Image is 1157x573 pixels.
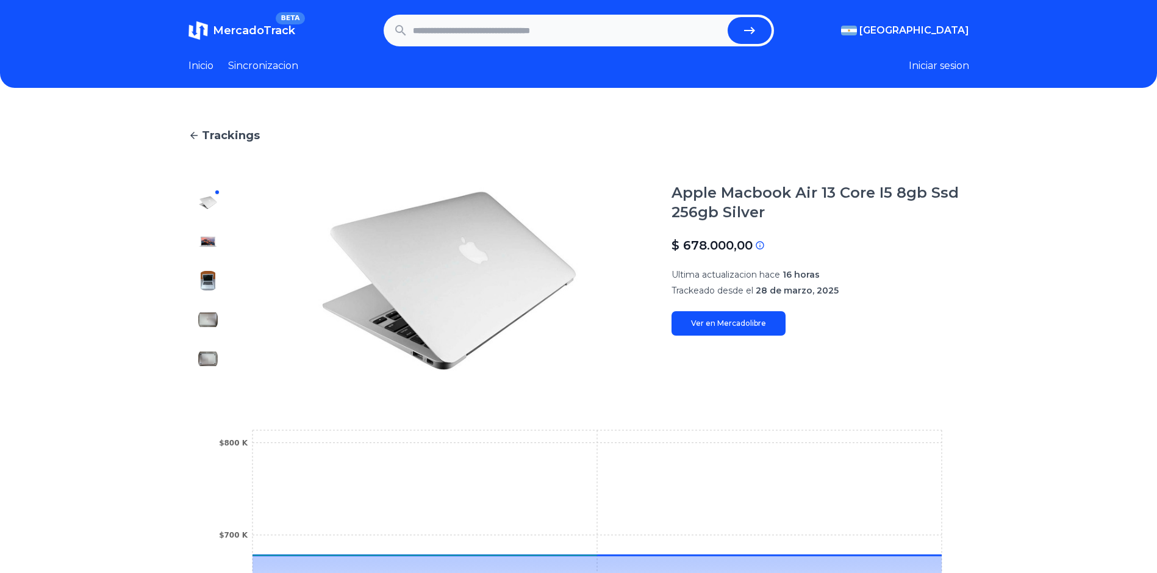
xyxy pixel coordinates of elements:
[672,311,786,336] a: Ver en Mercadolibre
[198,193,218,212] img: Apple Macbook Air 13 Core I5 8gb Ssd 256gb Silver
[188,21,208,40] img: MercadoTrack
[783,269,820,280] span: 16 horas
[756,285,839,296] span: 28 de marzo, 2025
[219,531,248,539] tspan: $700 K
[213,24,295,37] span: MercadoTrack
[252,183,647,378] img: Apple Macbook Air 13 Core I5 8gb Ssd 256gb Silver
[198,310,218,330] img: Apple Macbook Air 13 Core I5 8gb Ssd 256gb Silver
[198,271,218,290] img: Apple Macbook Air 13 Core I5 8gb Ssd 256gb Silver
[228,59,298,73] a: Sincronizacion
[672,269,780,280] span: Ultima actualizacion hace
[188,59,213,73] a: Inicio
[188,21,295,40] a: MercadoTrackBETA
[219,439,248,447] tspan: $800 K
[672,183,969,222] h1: Apple Macbook Air 13 Core I5 8gb Ssd 256gb Silver
[672,285,753,296] span: Trackeado desde el
[198,349,218,369] img: Apple Macbook Air 13 Core I5 8gb Ssd 256gb Silver
[841,26,857,35] img: Argentina
[188,127,969,144] a: Trackings
[859,23,969,38] span: [GEOGRAPHIC_DATA]
[841,23,969,38] button: [GEOGRAPHIC_DATA]
[672,237,753,254] p: $ 678.000,00
[909,59,969,73] button: Iniciar sesion
[202,127,260,144] span: Trackings
[276,12,304,24] span: BETA
[198,232,218,251] img: Apple Macbook Air 13 Core I5 8gb Ssd 256gb Silver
